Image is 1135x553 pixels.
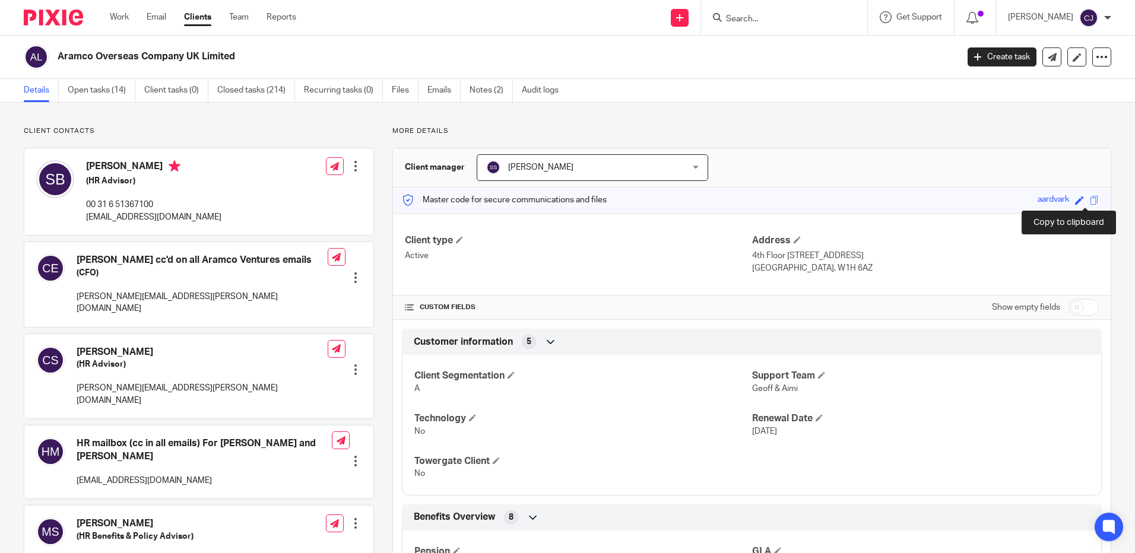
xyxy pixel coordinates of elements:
h5: (HR Advisor) [77,358,328,370]
label: Show empty fields [992,301,1060,313]
img: svg%3E [36,346,65,374]
img: svg%3E [486,160,500,174]
div: aardvark [1038,193,1069,207]
span: 8 [509,511,513,523]
img: svg%3E [36,517,65,546]
img: svg%3E [36,437,65,466]
a: Clients [184,11,211,23]
p: 00 31 6 51367100 [86,199,221,211]
h4: Client type [405,234,752,247]
span: [PERSON_NAME] [508,163,573,171]
span: Benefits Overview [414,511,495,523]
h4: HR mailbox (cc in all emails) For [PERSON_NAME] and [PERSON_NAME] [77,437,332,463]
h4: [PERSON_NAME] [77,346,328,358]
span: A [414,384,420,393]
h4: Renewal Date [752,412,1089,425]
a: Client tasks (0) [144,79,208,102]
p: Master code for secure communications and files [402,194,607,206]
h4: [PERSON_NAME] cc'd on all Aramco Ventures emails [77,254,328,266]
p: [EMAIL_ADDRESS][DOMAIN_NAME] [86,211,221,223]
a: Closed tasks (214) [217,79,295,102]
a: Recurring tasks (0) [304,79,383,102]
a: Reports [267,11,296,23]
p: [PERSON_NAME] [1008,11,1073,23]
h4: Address [752,234,1099,247]
a: Notes (2) [470,79,513,102]
span: Geoff & Aimi [752,384,798,393]
h4: Client Segmentation [414,370,752,382]
a: Audit logs [522,79,567,102]
span: No [414,427,425,436]
span: No [414,469,425,478]
i: Primary [169,160,180,172]
a: Email [147,11,166,23]
h4: CUSTOM FIELDS [405,303,752,312]
span: [DATE] [752,427,777,436]
a: Team [229,11,249,23]
img: svg%3E [24,45,49,69]
p: [GEOGRAPHIC_DATA], W1H 6AZ [752,262,1099,274]
img: Pixie [24,9,83,26]
img: svg%3E [36,160,74,198]
h2: Aramco Overseas Company UK Limited [58,50,771,63]
span: Get Support [896,13,942,21]
a: Details [24,79,59,102]
h4: Towergate Client [414,455,752,468]
p: Active [405,250,752,262]
h4: [PERSON_NAME] [77,517,212,530]
h5: (CFO) [77,267,328,279]
input: Search [725,14,832,25]
h4: [PERSON_NAME] [86,160,221,175]
p: Client contacts [24,126,374,136]
a: Emails [427,79,461,102]
img: svg%3E [36,254,65,282]
p: [PERSON_NAME][EMAIL_ADDRESS][PERSON_NAME][DOMAIN_NAME] [77,382,328,406]
span: Customer information [414,336,513,348]
p: [EMAIL_ADDRESS][DOMAIN_NAME] [77,475,332,487]
p: [PERSON_NAME][EMAIL_ADDRESS][PERSON_NAME][DOMAIN_NAME] [77,291,328,315]
h5: (HR Benefits & Policy Advisor) [77,530,212,542]
h5: (HR Advisor) [86,175,221,187]
p: More details [392,126,1111,136]
a: Work [110,11,129,23]
h4: Support Team [752,370,1089,382]
p: 4th Floor [STREET_ADDRESS] [752,250,1099,262]
a: Open tasks (14) [68,79,135,102]
img: svg%3E [1079,8,1098,27]
a: Files [392,79,419,102]
a: Create task [968,47,1036,66]
h4: Technology [414,412,752,425]
h3: Client manager [405,161,465,173]
span: 5 [527,336,531,348]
